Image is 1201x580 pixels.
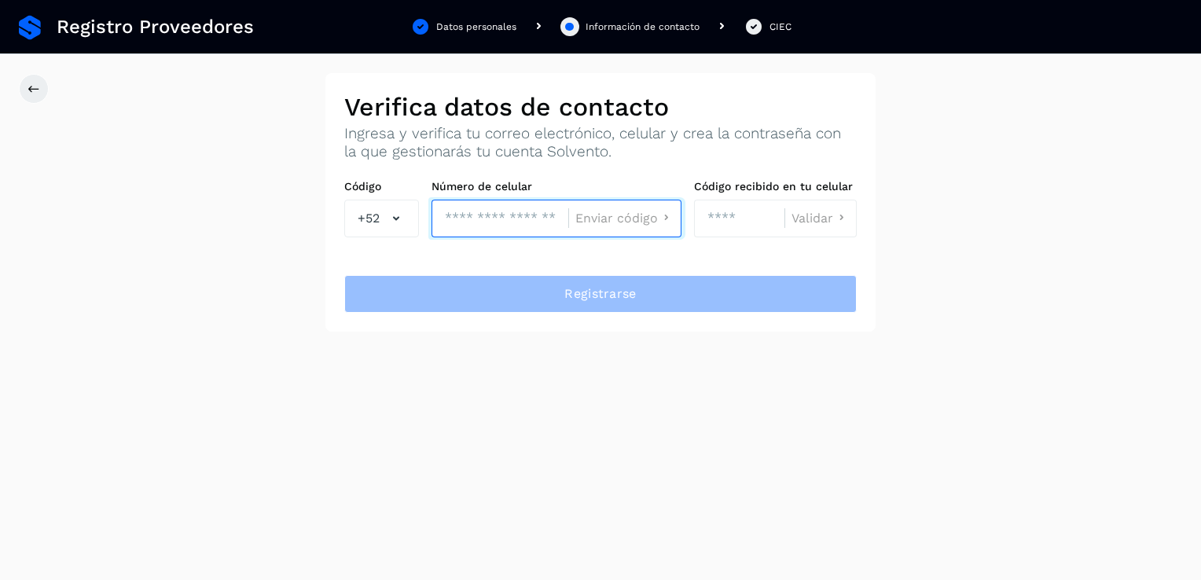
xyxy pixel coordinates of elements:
div: Información de contacto [586,20,700,34]
button: Registrarse [344,275,857,313]
button: Enviar código [575,210,674,226]
span: Registrarse [564,285,636,303]
label: Código recibido en tu celular [694,180,857,193]
span: Enviar código [575,212,658,225]
label: Código [344,180,419,193]
div: Datos personales [436,20,516,34]
h2: Verifica datos de contacto [344,92,857,122]
span: Validar [791,212,833,225]
span: Registro Proveedores [57,16,254,39]
label: Número de celular [432,180,681,193]
div: CIEC [769,20,791,34]
span: +52 [358,209,380,228]
button: Validar [791,210,850,226]
p: Ingresa y verifica tu correo electrónico, celular y crea la contraseña con la que gestionarás tu ... [344,125,857,161]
